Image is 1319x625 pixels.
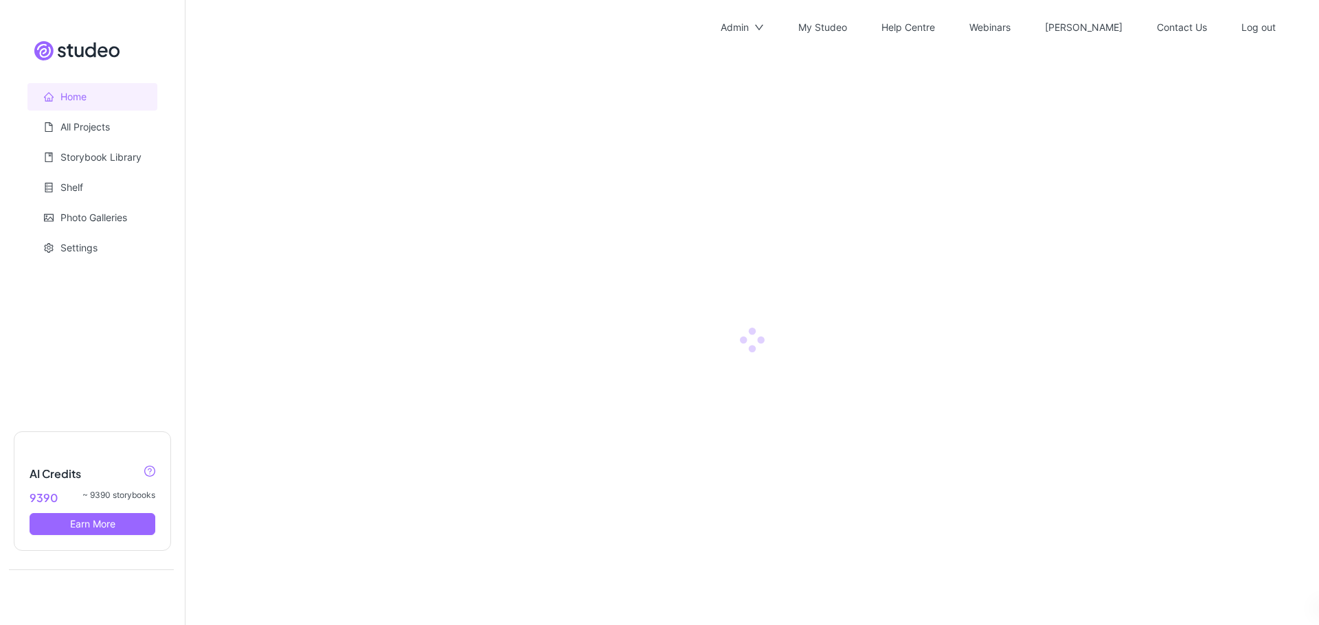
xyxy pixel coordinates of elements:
span: question-circle [144,466,155,477]
a: [PERSON_NAME] [1045,21,1123,33]
a: Webinars [969,21,1011,33]
a: Storybook Library [60,151,142,163]
a: Home [60,91,87,102]
span: Settings [60,234,146,262]
span: ~ 9390 storybooks [82,489,155,502]
span: setting [44,243,54,253]
span: 9390 [30,489,58,506]
a: All Projects [60,121,110,133]
a: My Studeo [798,21,847,33]
a: Log out [1241,21,1276,33]
a: Help Centre [881,21,935,33]
a: Shelf [60,181,83,193]
img: Site logo [34,41,120,60]
div: Admin [721,5,749,49]
a: Contact Us [1157,21,1207,33]
h5: AI Credits [30,466,155,482]
button: Earn More [30,513,155,535]
span: Earn More [70,518,115,530]
a: Photo Galleries [60,212,127,223]
span: down [754,23,764,32]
